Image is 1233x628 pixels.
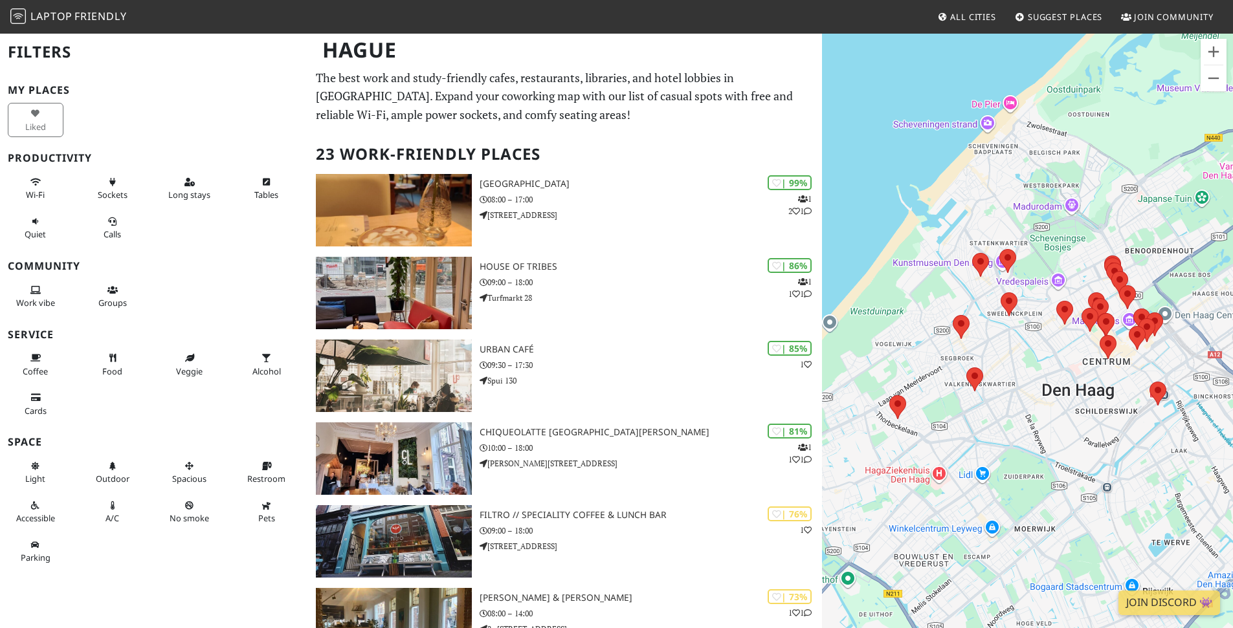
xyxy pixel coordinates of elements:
[170,512,209,524] span: Smoke free
[768,258,812,273] div: | 86%
[30,9,72,23] span: Laptop
[85,455,140,490] button: Outdoor
[239,455,294,490] button: Restroom
[8,436,300,448] h3: Space
[162,171,217,206] button: Long stays
[480,179,822,189] h3: [GEOGRAPHIC_DATA]
[480,607,822,620] p: 08:00 – 14:00
[932,5,1001,28] a: All Cities
[247,473,285,484] span: Restroom
[316,135,814,174] h2: 23 Work-Friendly Places
[10,8,26,24] img: LaptopFriendly
[8,455,63,490] button: Light
[8,171,63,206] button: Wi-Fi
[102,365,122,377] span: Food
[74,9,126,23] span: Friendly
[480,442,822,454] p: 10:00 – 18:00
[1010,5,1108,28] a: Suggest Places
[788,193,812,217] p: 1 2 1
[950,11,996,23] span: All Cities
[480,292,822,304] p: Turfmarkt 28
[308,505,822,578] a: Filtro // Speciality Coffee & Lunch Bar | 76% 1 Filtro // Speciality Coffee & Lunch Bar 09:00 – 1...
[106,512,119,524] span: Air conditioned
[480,457,822,470] p: [PERSON_NAME][STREET_ADDRESS]
[480,427,822,438] h3: Chiqueolatte [GEOGRAPHIC_DATA][PERSON_NAME]
[25,228,46,240] span: Quiet
[768,175,812,190] div: | 99%
[85,495,140,529] button: A/C
[8,152,300,164] h3: Productivity
[8,211,63,245] button: Quiet
[252,365,281,377] span: Alcohol
[162,455,217,490] button: Spacious
[1201,65,1227,91] button: Uitzoomen
[8,534,63,568] button: Parking
[480,276,822,288] p: 09:00 – 18:00
[8,32,300,72] h2: Filters
[8,495,63,529] button: Accessible
[23,365,48,377] span: Coffee
[308,340,822,412] a: Urban Café | 85% 1 Urban Café 09:30 – 17:30 Spui 130
[8,387,63,421] button: Cards
[16,512,55,524] span: Accessible
[85,211,140,245] button: Calls
[239,347,294,382] button: Alcohol
[162,495,217,529] button: No smoke
[162,347,217,382] button: Veggie
[1116,5,1219,28] a: Join Community
[768,506,812,521] div: | 76%
[316,257,472,329] img: House of Tribes
[98,297,127,309] span: Group tables
[98,189,128,200] span: Power sockets
[316,69,814,124] p: The best work and study-friendly cafes, restaurants, libraries, and hotel lobbies in [GEOGRAPHIC_...
[480,193,822,206] p: 08:00 – 17:00
[308,257,822,329] a: House of Tribes | 86% 111 House of Tribes 09:00 – 18:00 Turfmarkt 28
[16,297,55,309] span: People working
[800,524,812,536] p: 1
[25,473,45,484] span: Natural light
[176,365,203,377] span: Veggie
[768,341,812,356] div: | 85%
[480,209,822,221] p: [STREET_ADDRESS]
[316,340,472,412] img: Urban Café
[788,276,812,300] p: 1 1 1
[258,512,275,524] span: Pet friendly
[312,32,819,68] h1: Hague
[8,84,300,96] h3: My Places
[480,261,822,272] h3: House of Tribes
[308,422,822,495] a: Chiqueolatte Den Haag | 81% 111 Chiqueolatte [GEOGRAPHIC_DATA][PERSON_NAME] 10:00 – 18:00 [PERSON...
[316,174,472,246] img: Barista Cafe Frederikstraat
[788,607,812,619] p: 1 1
[85,171,140,206] button: Sockets
[480,359,822,371] p: 09:30 – 17:30
[480,525,822,537] p: 09:00 – 18:00
[10,6,127,28] a: LaptopFriendly LaptopFriendly
[480,374,822,387] p: Spui 130
[1201,39,1227,65] button: Inzoomen
[1028,11,1103,23] span: Suggest Places
[21,552,50,563] span: Parking
[308,174,822,246] a: Barista Cafe Frederikstraat | 99% 121 [GEOGRAPHIC_DATA] 08:00 – 17:00 [STREET_ADDRESS]
[1134,11,1214,23] span: Join Community
[168,189,210,200] span: Long stays
[1118,590,1220,615] a: Join Discord 👾
[104,228,121,240] span: Video/audio calls
[788,441,812,466] p: 1 1 1
[8,279,63,314] button: Work vibe
[96,473,129,484] span: Outdoor area
[8,329,300,341] h3: Service
[800,358,812,371] p: 1
[480,540,822,552] p: [STREET_ADDRESS]
[172,473,206,484] span: Spacious
[239,495,294,529] button: Pets
[768,424,812,439] div: | 81%
[254,189,278,200] span: Work-friendly tables
[316,422,472,495] img: Chiqueolatte Den Haag
[480,510,822,521] h3: Filtro // Speciality Coffee & Lunch Bar
[768,589,812,604] div: | 73%
[25,405,47,417] span: Credit cards
[8,260,300,272] h3: Community
[8,347,63,382] button: Coffee
[85,279,140,314] button: Groups
[26,189,45,200] span: Stable Wi-Fi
